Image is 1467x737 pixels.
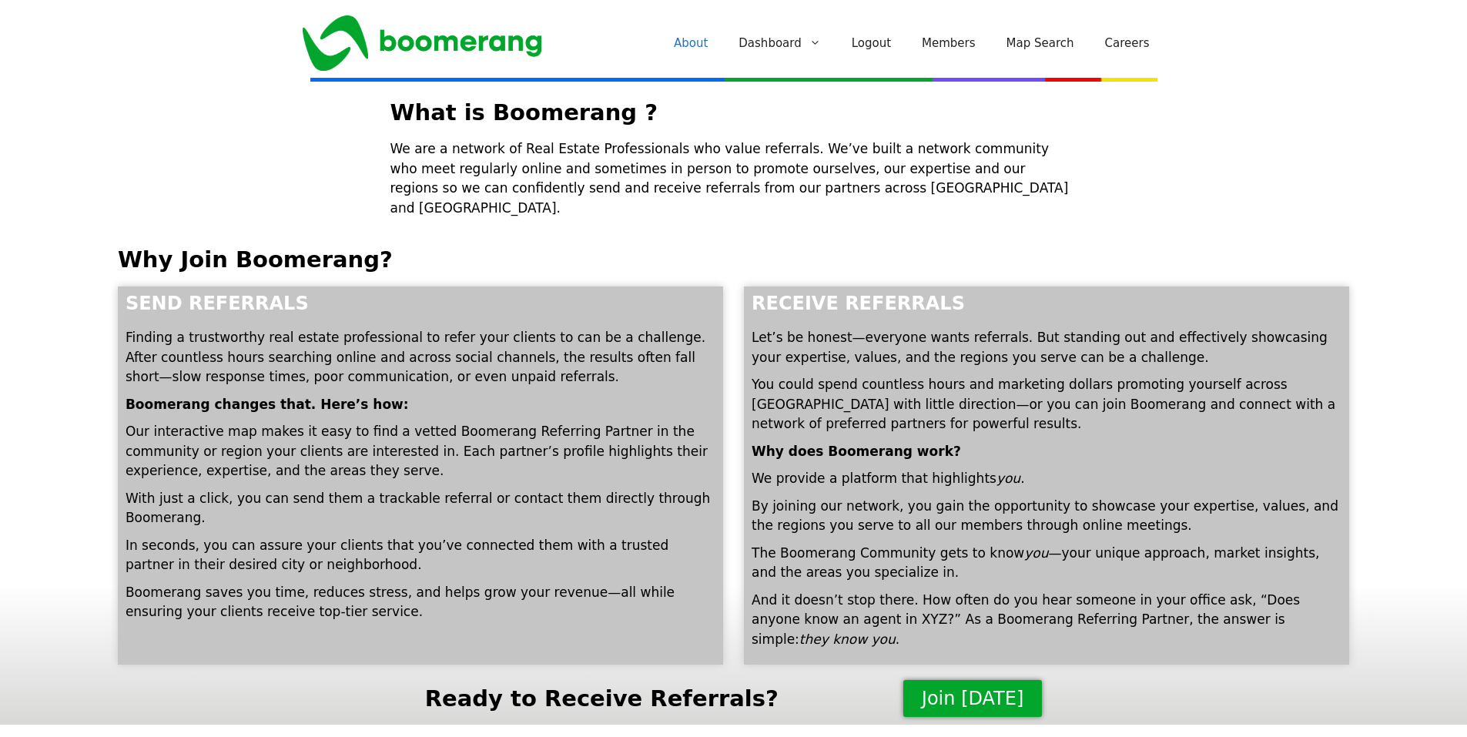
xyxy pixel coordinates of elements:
img: Boomerang Realty Network [303,15,541,71]
strong: Boomerang changes that. Here’s how: [126,397,409,412]
a: Logout [836,20,906,66]
p: You could spend countless hours and marketing dollars promoting yourself across [GEOGRAPHIC_DATA]... [752,375,1341,434]
a: Careers [1090,20,1165,66]
p: With just a click, you can send them a trackable referral or contact them directly through Boomer... [126,489,715,528]
span: Join [DATE] [922,689,1023,708]
p: Boomerang saves you time, reduces stress, and helps grow your revenue—all while ensuring your cli... [126,583,715,622]
a: About [658,20,723,66]
em: you [996,471,1020,486]
strong: Why does Boomerang work? [752,444,961,459]
h4: Receive Referrals [752,294,1341,313]
a: Members [906,20,991,66]
em: you [1024,545,1048,561]
p: We are a network of Real Estate Professionals who value referrals. We’ve built a network communit... [390,139,1077,218]
a: Dashboard [723,20,836,66]
p: Our interactive map makes it easy to find a vetted Boomerang Referring Partner in the community o... [126,422,715,481]
p: The Boomerang Community gets to know —your unique approach, market insights, and the areas you sp... [752,544,1341,583]
p: Let’s be honest—everyone wants referrals. But standing out and effectively showcasing your expert... [752,328,1341,367]
nav: Primary [658,20,1165,66]
p: By joining our network, you gain the opportunity to showcase your expertise, values, and the regi... [752,497,1341,536]
h3: What is Boomerang ? [390,102,1077,124]
p: Finding a trustworthy real estate professional to refer your clients to can be a challenge. After... [126,328,715,387]
em: they know you [799,631,896,647]
h3: Why Join Boomerang? [118,249,1349,271]
h3: Ready to Receive Referrals? [425,688,779,710]
a: Join [DATE] [903,680,1042,717]
p: In seconds, you can assure your clients that you’ve connected them with a trusted partner in thei... [126,536,715,575]
p: We provide a platform that highlights . [752,469,1341,489]
h4: Send Referrals [126,294,715,313]
a: Map Search [991,20,1090,66]
p: And it doesn’t stop there. How often do you hear someone in your office ask, “Does anyone know an... [752,591,1341,650]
